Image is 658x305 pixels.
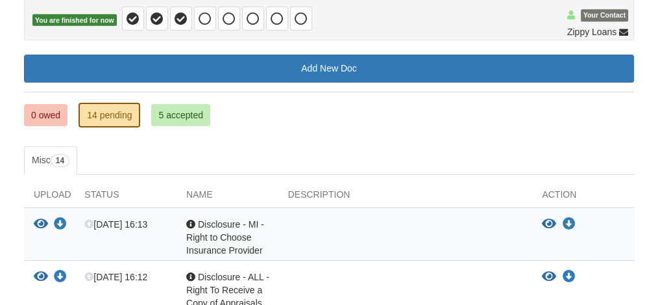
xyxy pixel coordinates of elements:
a: 5 accepted [151,104,210,126]
div: Name [177,188,278,207]
a: Add New Doc [24,55,634,83]
span: 14 [51,154,69,167]
div: Action [532,188,634,207]
a: 0 owed [24,104,67,126]
a: Download Disclosure - MI - Right to Choose Insurance Provider [563,219,576,230]
span: Zippy Loans [567,25,616,38]
a: 14 pending [79,103,140,127]
div: Upload [24,188,75,207]
button: View Disclosure - MI - Right to Choose Insurance Provider [34,218,48,232]
span: [DATE] 16:12 [84,272,147,282]
span: Your Contact [581,10,628,22]
div: Status [75,188,177,207]
span: [DATE] 16:13 [84,219,147,230]
button: View Disclosure - ALL - Right To Receive a Copy of Appraisals [34,271,48,284]
button: View Disclosure - MI - Right to Choose Insurance Provider [542,218,556,231]
button: View Disclosure - ALL - Right To Receive a Copy of Appraisals [542,271,556,284]
a: Download Disclosure - ALL - Right To Receive a Copy of Appraisals [563,272,576,282]
a: Misc [24,146,77,175]
span: Disclosure - MI - Right to Choose Insurance Provider [186,219,264,256]
a: Download Disclosure - MI - Right to Choose Insurance Provider [54,220,67,230]
a: Download Disclosure - ALL - Right To Receive a Copy of Appraisals [54,272,67,283]
span: You are finished for now [32,14,117,27]
div: Description [278,188,533,207]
